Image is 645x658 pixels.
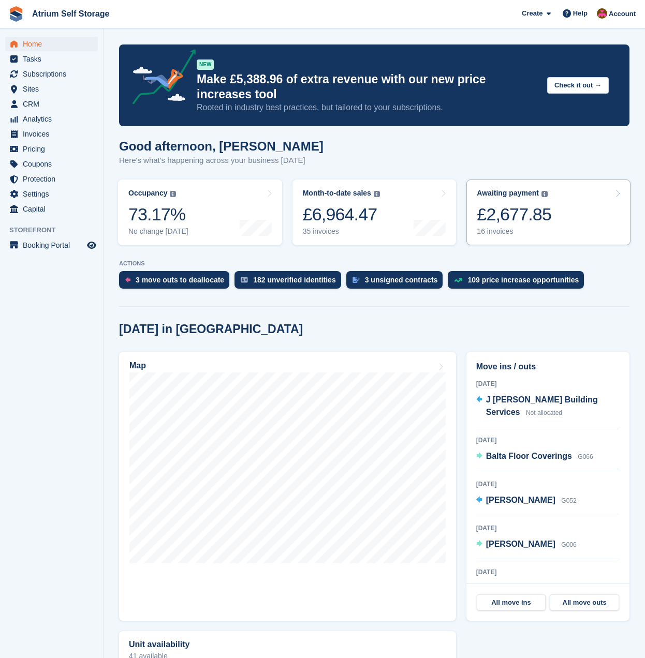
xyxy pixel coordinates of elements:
[23,238,85,252] span: Booking Portal
[547,77,609,94] button: Check it out →
[486,395,598,416] span: J [PERSON_NAME] Building Services
[5,52,98,66] a: menu
[597,8,607,19] img: Mark Rhodes
[23,142,85,156] span: Pricing
[23,157,85,171] span: Coupons
[241,277,248,283] img: verify_identity-adf6edd0f0f0b5bbfe63781bf79b02c33cf7c696d77639b501bdc392416b5a36.svg
[578,453,593,460] span: G066
[23,97,85,111] span: CRM
[292,180,457,245] a: Month-to-date sales £6,964.47 35 invoices
[365,276,438,284] div: 3 unsigned contracts
[303,189,371,198] div: Month-to-date sales
[128,204,188,225] div: 73.17%
[253,276,336,284] div: 182 unverified identities
[170,191,176,197] img: icon-info-grey-7440780725fd019a000dd9b08b2336e03edf1995a4989e88bcd33f0948082b44.svg
[9,225,103,235] span: Storefront
[136,276,224,284] div: 3 move outs to deallocate
[23,52,85,66] span: Tasks
[129,361,146,370] h2: Map
[477,204,551,225] div: £2,677.85
[476,582,576,595] a: [PERSON_NAME] F026
[486,452,572,460] span: Balta Floor Coverings
[550,594,619,611] a: All move outs
[486,496,555,504] span: [PERSON_NAME]
[23,172,85,186] span: Protection
[125,277,130,283] img: move_outs_to_deallocate_icon-f764333ba52eb49d3ac5e1228854f67142a1ed5810a6f6cc68b1a99e826820c5.svg
[23,82,85,96] span: Sites
[5,97,98,111] a: menu
[5,202,98,216] a: menu
[5,67,98,81] a: menu
[85,239,98,251] a: Preview store
[8,6,24,22] img: stora-icon-8386f47178a22dfd0bd8f6a31ec36ba5ce8667c1dd55bd0f319d3a0aa187defe.svg
[119,139,324,153] h1: Good afternoon, [PERSON_NAME]
[119,271,234,294] a: 3 move outs to deallocate
[197,102,539,113] p: Rooted in industry best practices, but tailored to your subscriptions.
[197,59,214,70] div: NEW
[119,322,303,336] h2: [DATE] in [GEOGRAPHIC_DATA]
[23,187,85,201] span: Settings
[476,494,577,507] a: [PERSON_NAME] G052
[561,541,576,548] span: G006
[23,202,85,216] span: Capital
[5,82,98,96] a: menu
[303,204,380,225] div: £6,964.47
[5,157,98,171] a: menu
[129,640,189,649] h2: Unit availability
[454,278,462,282] img: price_increase_opportunities-93ffe204e8149a01c8c9dc8f82e8f89637d9d84a8eef4429ea346261dce0b2c0.svg
[522,8,543,19] span: Create
[128,189,167,198] div: Occupancy
[476,436,620,445] div: [DATE]
[573,8,588,19] span: Help
[5,172,98,186] a: menu
[466,180,631,245] a: Awaiting payment £2,677.85 16 invoices
[476,538,577,551] a: [PERSON_NAME] G006
[609,9,636,19] span: Account
[477,594,546,611] a: All move ins
[23,112,85,126] span: Analytics
[476,379,620,388] div: [DATE]
[346,271,448,294] a: 3 unsigned contracts
[476,567,620,577] div: [DATE]
[5,127,98,141] a: menu
[353,277,360,283] img: contract_signature_icon-13c848040528278c33f63329250d36e43548de30e8caae1d1a13099fd9432cc5.svg
[476,394,620,420] a: J [PERSON_NAME] Building Services Not allocated
[374,191,380,197] img: icon-info-grey-7440780725fd019a000dd9b08b2336e03edf1995a4989e88bcd33f0948082b44.svg
[118,180,282,245] a: Occupancy 73.17% No change [DATE]
[5,142,98,156] a: menu
[448,271,589,294] a: 109 price increase opportunities
[119,260,629,267] p: ACTIONS
[526,409,562,416] span: Not allocated
[23,127,85,141] span: Invoices
[541,191,548,197] img: icon-info-grey-7440780725fd019a000dd9b08b2336e03edf1995a4989e88bcd33f0948082b44.svg
[5,112,98,126] a: menu
[23,67,85,81] span: Subscriptions
[23,37,85,51] span: Home
[476,361,620,373] h2: Move ins / outs
[5,37,98,51] a: menu
[124,49,196,108] img: price-adjustments-announcement-icon-8257ccfd72463d97f412b2fc003d46551f7dbcb40ab6d574587a9cd5c0d94...
[476,450,593,463] a: Balta Floor Coverings G066
[128,227,188,236] div: No change [DATE]
[561,497,576,504] span: G052
[119,155,324,167] p: Here's what's happening across your business [DATE]
[119,352,456,621] a: Map
[197,72,539,102] p: Make £5,388.96 of extra revenue with our new price increases tool
[5,187,98,201] a: menu
[303,227,380,236] div: 35 invoices
[28,5,113,22] a: Atrium Self Storage
[5,238,98,252] a: menu
[477,189,539,198] div: Awaiting payment
[486,540,555,548] span: [PERSON_NAME]
[467,276,579,284] div: 109 price increase opportunities
[476,524,620,533] div: [DATE]
[477,227,551,236] div: 16 invoices
[234,271,346,294] a: 182 unverified identities
[476,480,620,489] div: [DATE]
